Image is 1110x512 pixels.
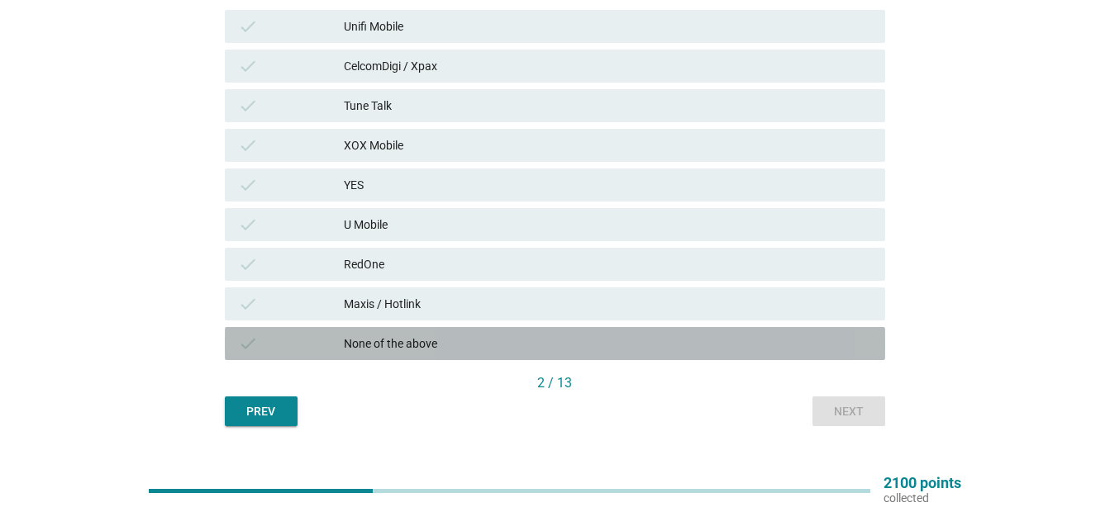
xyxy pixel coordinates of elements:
[884,476,961,491] p: 2100 points
[238,56,258,76] i: check
[238,175,258,195] i: check
[344,294,872,314] div: Maxis / Hotlink
[238,96,258,116] i: check
[238,403,284,420] div: Prev
[225,373,885,393] div: 2 / 13
[884,491,961,505] p: collected
[344,254,872,274] div: RedOne
[344,17,872,36] div: Unifi Mobile
[238,17,258,36] i: check
[344,175,872,195] div: YES
[238,215,258,235] i: check
[344,96,872,116] div: Tune Talk
[344,334,872,353] div: None of the above
[225,396,298,426] button: Prev
[238,135,258,155] i: check
[344,135,872,155] div: XOX Mobile
[238,254,258,274] i: check
[238,334,258,353] i: check
[344,56,872,76] div: CelcomDigi / Xpax
[344,215,872,235] div: U Mobile
[238,294,258,314] i: check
